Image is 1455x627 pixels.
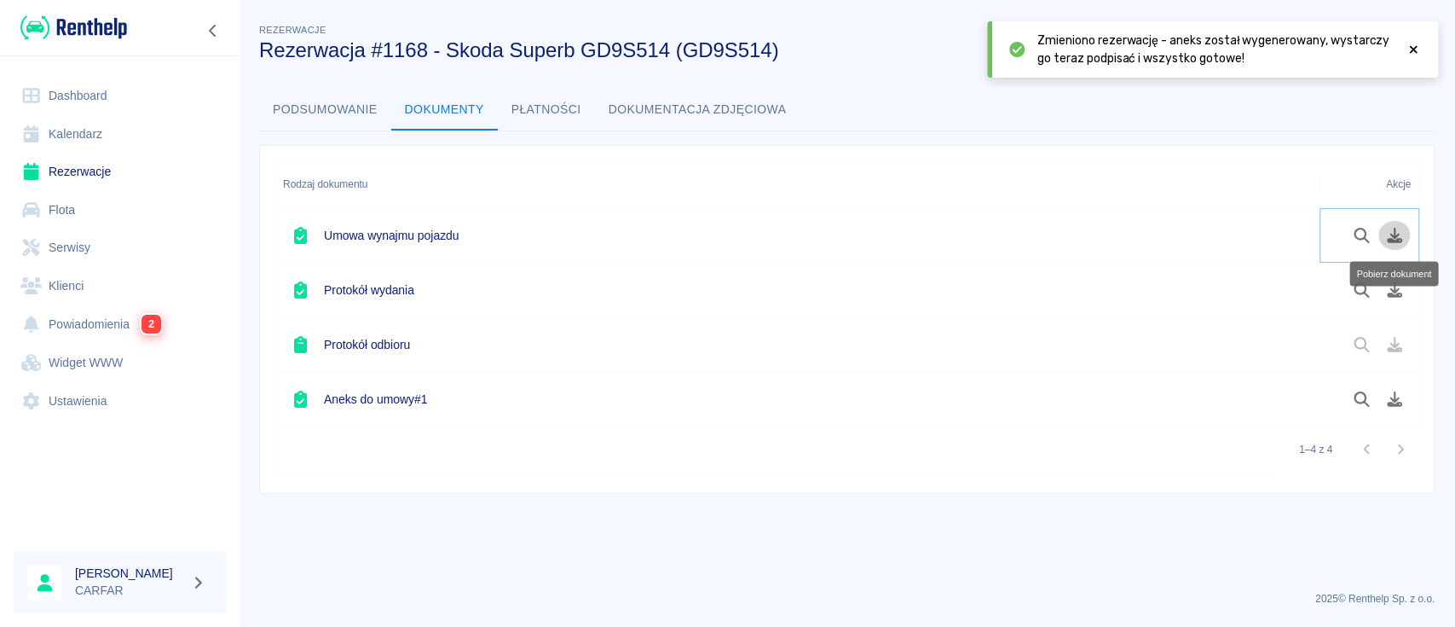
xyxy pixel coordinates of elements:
a: Klienci [14,267,226,305]
a: Dashboard [14,77,226,115]
span: Zmieniono rezerwację - aneks został wygenerowany, wystarczy go teraz podpisać i wszystko gotowe! [1037,32,1392,67]
button: Pobierz dokument [1378,385,1412,414]
h6: Protokół wydania [324,282,414,299]
h6: Protokół odbioru [324,336,410,353]
div: Akcje [1319,160,1419,208]
button: Pobierz dokument [1378,221,1412,250]
a: Powiadomienia2 [14,305,226,344]
a: Ustawienia [14,382,226,421]
button: Dokumenty [391,90,498,131]
a: Kalendarz [14,115,226,154]
button: Płatności [498,90,595,131]
img: Renthelp logo [20,14,127,42]
span: 2 [141,315,161,334]
span: Rezerwacje [259,25,326,35]
p: 1–4 z 4 [1299,442,1332,457]
h6: Umowa wynajmu pojazdu [324,227,459,244]
button: Podgląd dokumentu [1345,276,1378,305]
div: Rodzaj dokumentu [283,160,367,208]
a: Widget WWW [14,344,226,382]
h6: Aneks do umowy #1 [324,391,427,408]
a: Rezerwacje [14,153,226,191]
button: Podgląd dokumentu [1345,385,1378,414]
a: Serwisy [14,229,226,267]
button: Podsumowanie [259,90,391,131]
button: Dokumentacja zdjęciowa [595,90,800,131]
button: Zwiń nawigację [200,20,226,42]
p: 2025 © Renthelp Sp. z o.o. [259,591,1435,607]
h3: Rezerwacja #1168 - Skoda Superb GD9S514 (GD9S514) [259,38,1273,62]
div: Akcje [1386,160,1411,208]
div: Pobierz dokument [1349,261,1438,286]
a: Renthelp logo [14,14,127,42]
p: CARFAR [75,582,184,600]
button: Pobierz dokument [1378,276,1412,305]
a: Flota [14,191,226,229]
div: Rodzaj dokumentu [274,160,1319,208]
h6: [PERSON_NAME] [75,565,184,582]
button: Podgląd dokumentu [1345,221,1378,250]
